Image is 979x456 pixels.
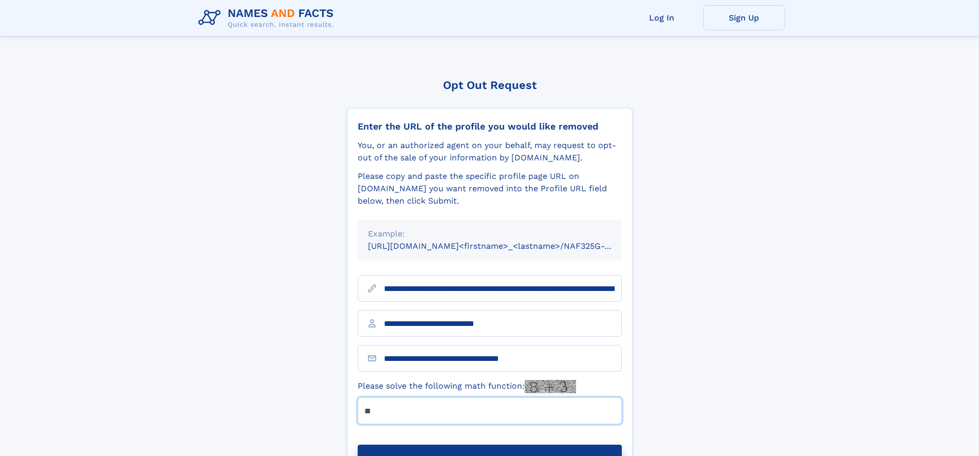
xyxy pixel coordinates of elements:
img: Logo Names and Facts [194,4,342,32]
div: Enter the URL of the profile you would like removed [358,121,622,132]
div: Example: [368,228,612,240]
small: [URL][DOMAIN_NAME]<firstname>_<lastname>/NAF325G-xxxxxxxx [368,241,641,251]
label: Please solve the following math function: [358,380,576,393]
a: Sign Up [703,5,785,30]
a: Log In [621,5,703,30]
div: You, or an authorized agent on your behalf, may request to opt-out of the sale of your informatio... [358,139,622,164]
div: Please copy and paste the specific profile page URL on [DOMAIN_NAME] you want removed into the Pr... [358,170,622,207]
div: Opt Out Request [347,79,633,92]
